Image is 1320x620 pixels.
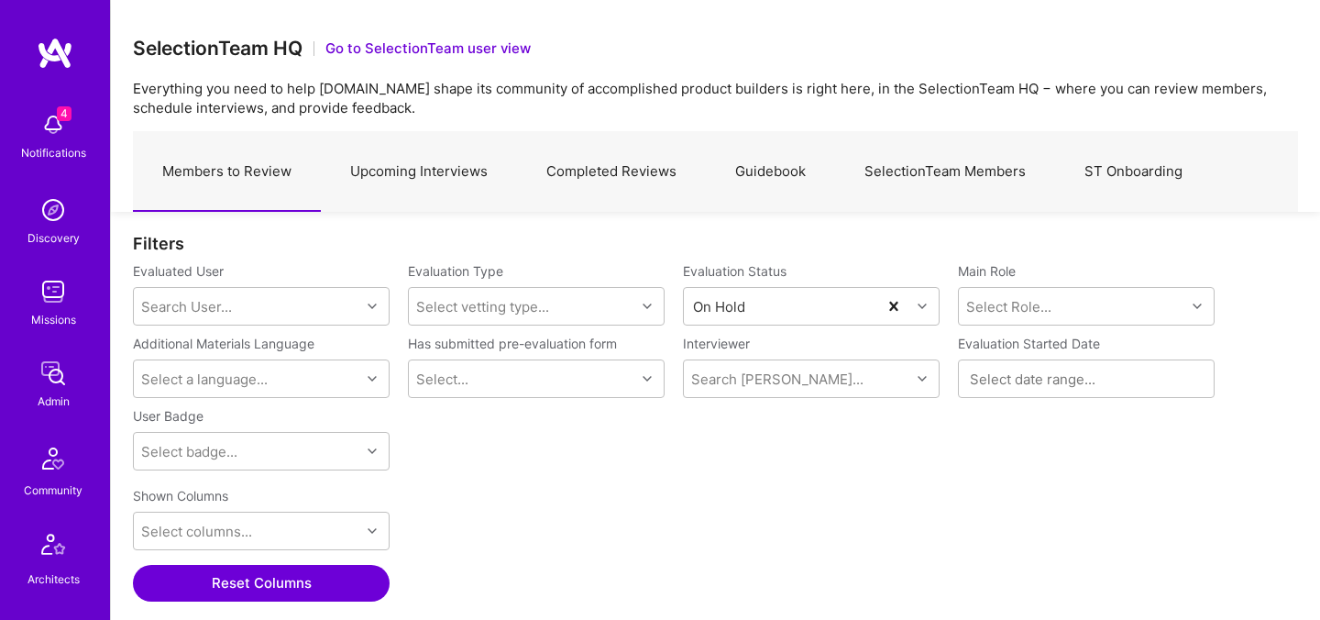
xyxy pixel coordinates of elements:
[368,447,377,456] i: icon Chevron
[643,374,652,383] i: icon Chevron
[517,132,706,212] a: Completed Reviews
[918,302,927,311] i: icon Chevron
[133,262,390,280] label: Evaluated User
[57,106,71,121] span: 4
[691,370,863,389] div: Search [PERSON_NAME]...
[133,407,203,425] label: User Badge
[37,37,73,70] img: logo
[958,335,1215,352] label: Evaluation Started Date
[918,374,927,383] i: icon Chevron
[141,297,232,316] div: Search User...
[325,39,531,58] button: Go to SelectionTeam user view
[408,262,503,280] label: Evaluation Type
[693,297,745,316] div: On Hold
[133,132,321,212] a: Members to Review
[31,310,76,329] div: Missions
[408,335,617,352] label: Has submitted pre-evaluation form
[958,262,1215,280] label: Main Role
[416,297,549,316] div: Select vetting type...
[133,79,1298,117] p: Everything you need to help [DOMAIN_NAME] shape its community of accomplished product builders is...
[133,37,302,60] h3: SelectionTeam HQ
[35,192,71,228] img: discovery
[966,297,1051,316] div: Select Role...
[141,522,252,541] div: Select columns...
[835,132,1055,212] a: SelectionTeam Members
[321,132,517,212] a: Upcoming Interviews
[683,262,786,280] label: Evaluation Status
[970,370,1203,388] input: Select date range...
[133,565,390,602] button: Reset Columns
[141,442,237,461] div: Select badge...
[133,335,314,352] label: Additional Materials Language
[35,355,71,392] img: admin teamwork
[27,570,80,589] div: Architects
[133,234,1298,253] div: Filters
[1193,302,1202,311] i: icon Chevron
[35,273,71,310] img: teamwork
[21,143,86,162] div: Notifications
[368,302,377,311] i: icon Chevron
[35,106,71,143] img: bell
[368,374,377,383] i: icon Chevron
[416,370,468,389] div: Select...
[24,481,82,500] div: Community
[643,302,652,311] i: icon Chevron
[141,370,268,389] div: Select a language...
[38,392,70,411] div: Admin
[1055,132,1212,212] a: ST Onboarding
[683,335,940,352] label: Interviewer
[368,526,377,536] i: icon Chevron
[133,487,228,504] label: Shown Columns
[31,437,75,481] img: Community
[27,228,80,248] div: Discovery
[31,526,75,570] img: Architects
[706,132,835,212] a: Guidebook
